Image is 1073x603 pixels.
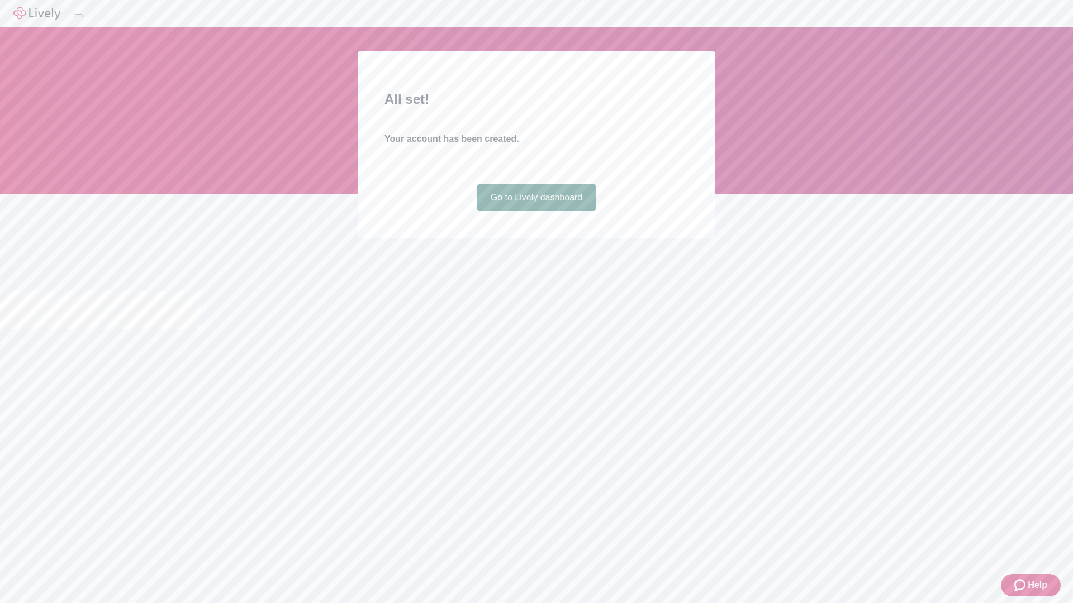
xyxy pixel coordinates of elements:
[1001,574,1061,596] button: Zendesk support iconHelp
[477,184,596,211] a: Go to Lively dashboard
[384,132,689,146] h4: Your account has been created.
[13,7,60,20] img: Lively
[384,89,689,109] h2: All set!
[1028,578,1047,592] span: Help
[74,14,83,17] button: Log out
[1014,578,1028,592] svg: Zendesk support icon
